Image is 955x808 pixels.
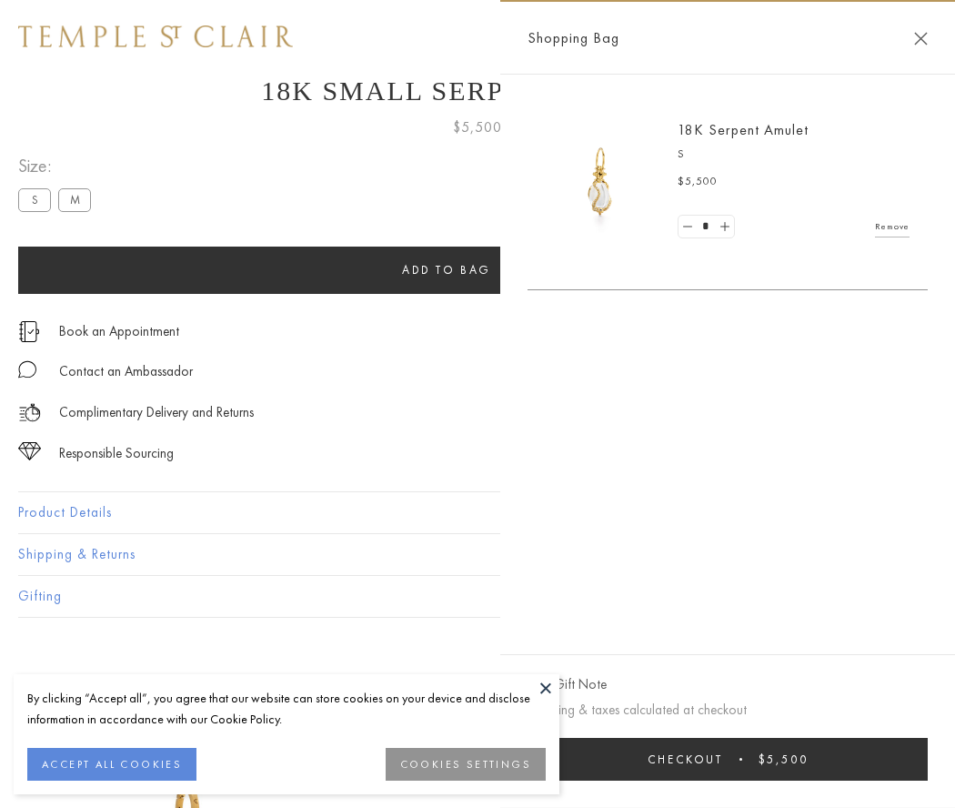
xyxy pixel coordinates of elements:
img: MessageIcon-01_2.svg [18,360,36,379]
a: Book an Appointment [59,321,179,341]
span: $5,500 [453,116,502,139]
div: By clicking “Accept all”, you agree that our website can store cookies on your device and disclos... [27,688,546,730]
p: Shipping & taxes calculated at checkout [528,699,928,722]
img: icon_delivery.svg [18,401,41,424]
p: Complimentary Delivery and Returns [59,401,254,424]
span: Add to bag [402,262,491,278]
a: Set quantity to 0 [679,216,697,238]
button: Add to bag [18,247,875,294]
div: Contact an Ambassador [59,360,193,383]
p: S [678,146,910,164]
button: Shipping & Returns [18,534,937,575]
div: Responsible Sourcing [59,442,174,465]
img: P51836-E11SERPPV [546,127,655,237]
button: Product Details [18,492,937,533]
label: M [58,188,91,211]
h1: 18K Small Serpent Amulet [18,76,937,106]
img: Temple St. Clair [18,25,293,47]
button: Close Shopping Bag [914,32,928,45]
span: $5,500 [678,173,718,191]
img: icon_appointment.svg [18,321,40,342]
button: ACCEPT ALL COOKIES [27,748,196,781]
img: icon_sourcing.svg [18,442,41,460]
a: Remove [875,217,910,237]
label: S [18,188,51,211]
span: Size: [18,151,98,181]
button: COOKIES SETTINGS [386,748,546,781]
a: Set quantity to 2 [715,216,733,238]
span: Shopping Bag [528,26,619,50]
a: 18K Serpent Amulet [678,120,809,139]
button: Checkout $5,500 [528,738,928,781]
span: $5,500 [759,752,809,767]
span: Checkout [648,752,723,767]
button: Add Gift Note [528,673,607,696]
button: Gifting [18,576,937,617]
